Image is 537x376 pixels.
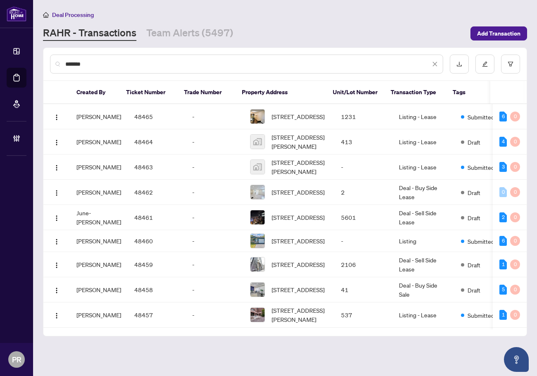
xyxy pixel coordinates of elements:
th: Trade Number [177,81,235,104]
img: thumbnail-img [251,210,265,224]
span: [STREET_ADDRESS] [272,285,325,294]
img: Logo [53,114,60,121]
span: [PERSON_NAME] [76,163,121,171]
td: 48458 [128,277,186,302]
td: - [334,230,392,252]
span: Draft [468,286,480,295]
div: 6 [499,112,507,121]
th: Tags [446,81,520,104]
img: Logo [53,312,60,319]
span: close [432,61,438,67]
img: thumbnail-img [251,234,265,248]
span: [PERSON_NAME] [76,188,121,196]
div: 3 [499,162,507,172]
img: Logo [53,262,60,269]
button: Open asap [504,347,529,372]
div: 0 [510,259,520,269]
td: 2 [334,180,392,205]
div: 0 [510,285,520,295]
span: Add Transaction [477,27,520,40]
div: 0 [510,137,520,147]
button: Logo [50,234,63,247]
td: 48461 [128,205,186,230]
span: Draft [468,188,480,197]
span: [STREET_ADDRESS][PERSON_NAME] [272,306,328,324]
span: [STREET_ADDRESS] [272,236,325,245]
div: 2 [499,212,507,222]
th: Created By [70,81,119,104]
td: 48459 [128,252,186,277]
span: [STREET_ADDRESS] [272,213,325,222]
img: thumbnail-img [251,308,265,322]
td: Listing - Lease [392,155,454,180]
img: thumbnail-img [251,257,265,271]
img: thumbnail-img [251,160,265,174]
button: download [450,55,469,74]
span: [PERSON_NAME] [76,138,121,145]
div: 4 [499,137,507,147]
td: Listing - Lease [392,302,454,328]
span: PR [12,354,21,365]
span: Draft [468,138,480,147]
td: Listing - Lease [392,104,454,129]
div: 0 [510,162,520,172]
div: 0 [510,212,520,222]
button: Logo [50,110,63,123]
span: Submitted for Review [468,112,521,121]
td: - [186,104,243,129]
div: 5 [499,285,507,295]
span: [STREET_ADDRESS] [272,188,325,197]
img: thumbnail-img [251,135,265,149]
div: 0 [499,187,507,197]
img: thumbnail-img [251,283,265,297]
span: [PERSON_NAME] [76,237,121,245]
td: - [334,155,392,180]
span: [STREET_ADDRESS][PERSON_NAME] [272,133,328,151]
td: Deal - Buy Side Sale [392,277,454,302]
td: Listing - Lease [392,129,454,155]
td: - [186,180,243,205]
span: edit [482,61,488,67]
th: Property Address [235,81,326,104]
span: download [456,61,462,67]
img: thumbnail-img [251,109,265,124]
a: RAHR - Transactions [43,26,136,41]
td: 48463 [128,155,186,180]
button: Logo [50,160,63,174]
div: 0 [510,112,520,121]
td: 1231 [334,104,392,129]
td: - [186,129,243,155]
th: Transaction Type [384,81,446,104]
img: Logo [53,287,60,294]
a: Team Alerts (5497) [146,26,233,41]
td: 537 [334,302,392,328]
td: 2106 [334,252,392,277]
span: Draft [468,260,480,269]
img: Logo [53,215,60,221]
td: 48462 [128,180,186,205]
span: filter [508,61,513,67]
img: thumbnail-img [251,185,265,199]
th: Unit/Lot Number [326,81,384,104]
span: Submitted for Review [468,311,521,320]
span: Deal Processing [52,11,94,19]
span: [PERSON_NAME] [76,311,121,319]
button: filter [501,55,520,74]
button: Add Transaction [470,26,527,40]
img: Logo [53,238,60,245]
img: Logo [53,164,60,171]
span: [STREET_ADDRESS] [272,112,325,121]
span: home [43,12,49,18]
button: Logo [50,283,63,296]
td: 413 [334,129,392,155]
td: - [186,205,243,230]
td: - [186,155,243,180]
span: Draft [468,213,480,222]
button: Logo [50,211,63,224]
td: Deal - Buy Side Lease [392,180,454,205]
td: 48465 [128,104,186,129]
button: Logo [50,135,63,148]
td: Deal - Sell Side Lease [392,205,454,230]
td: - [186,277,243,302]
td: 41 [334,277,392,302]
